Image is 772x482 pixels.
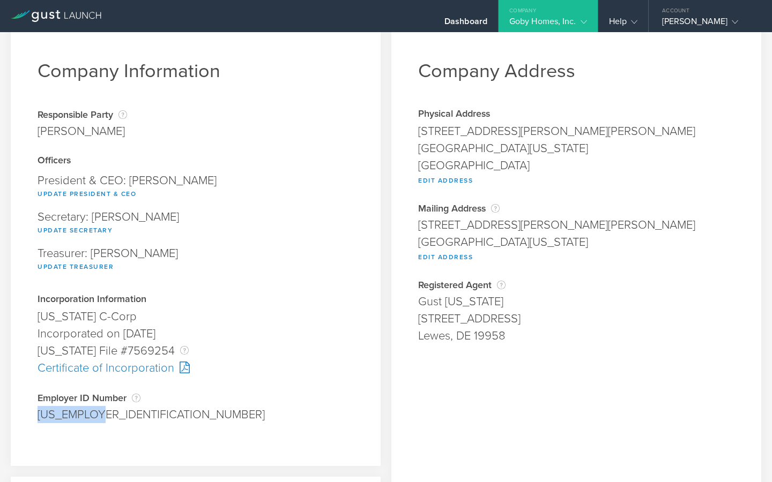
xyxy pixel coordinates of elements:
[418,109,734,120] div: Physical Address
[38,59,354,82] h1: Company Information
[38,260,114,273] button: Update Treasurer
[38,187,136,200] button: Update President & CEO
[609,16,637,32] div: Help
[38,109,127,120] div: Responsible Party
[38,406,354,423] div: [US_EMPLOYER_IDENTIFICATION_NUMBER]
[38,359,354,376] div: Certificate of Incorporation
[509,16,587,32] div: Goby Homes, Inc.
[38,169,354,206] div: President & CEO: [PERSON_NAME]
[38,242,354,278] div: Treasurer: [PERSON_NAME]
[38,325,354,342] div: Incorporated on [DATE]
[418,140,734,157] div: [GEOGRAPHIC_DATA][US_STATE]
[38,206,354,242] div: Secretary: [PERSON_NAME]
[418,157,734,174] div: [GEOGRAPHIC_DATA]
[38,224,113,237] button: Update Secretary
[418,174,473,187] button: Edit Address
[444,16,487,32] div: Dashboard
[418,59,734,82] h1: Company Address
[418,327,734,344] div: Lewes, DE 19958
[38,308,354,325] div: [US_STATE] C-Corp
[418,310,734,327] div: [STREET_ADDRESS]
[418,123,734,140] div: [STREET_ADDRESS][PERSON_NAME][PERSON_NAME]
[418,203,734,214] div: Mailing Address
[662,16,753,32] div: [PERSON_NAME]
[418,280,734,290] div: Registered Agent
[38,342,354,359] div: [US_STATE] File #7569254
[418,293,734,310] div: Gust [US_STATE]
[38,123,127,140] div: [PERSON_NAME]
[418,251,473,263] button: Edit Address
[38,393,354,403] div: Employer ID Number
[38,295,354,305] div: Incorporation Information
[418,216,734,234] div: [STREET_ADDRESS][PERSON_NAME][PERSON_NAME]
[418,234,734,251] div: [GEOGRAPHIC_DATA][US_STATE]
[38,156,354,167] div: Officers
